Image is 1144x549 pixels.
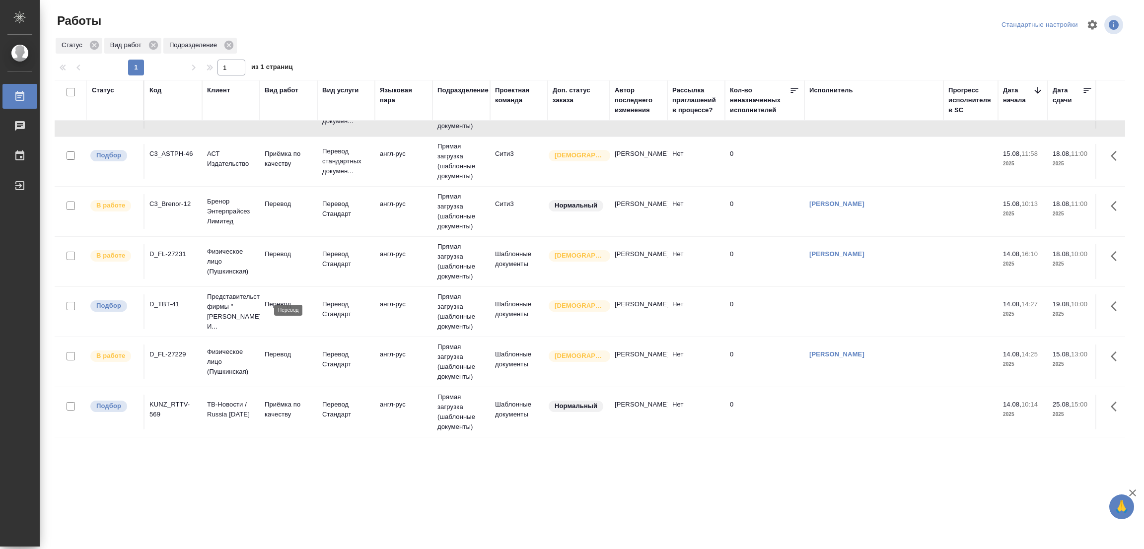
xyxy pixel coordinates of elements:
td: Прямая загрузка (шаблонные документы) [432,187,490,236]
td: англ-рус [375,344,432,379]
p: 14.08, [1003,250,1021,258]
p: 2025 [1003,159,1043,169]
p: Перевод Стандарт [322,199,370,219]
a: [PERSON_NAME] [809,200,864,207]
div: Статус [92,85,114,95]
div: Кол-во неназначенных исполнителей [730,85,789,115]
p: Перевод [265,249,312,259]
p: Подбор [96,301,121,311]
p: 10:14 [1021,401,1038,408]
p: 2025 [1003,410,1043,419]
p: 2025 [1003,359,1043,369]
div: D_FL-27229 [149,349,197,359]
p: 13:00 [1071,350,1087,358]
p: 2025 [1053,309,1092,319]
p: Перевод [265,299,312,309]
p: Физическое лицо (Пушкинская) [207,247,255,276]
button: Здесь прячутся важные кнопки [1105,194,1129,218]
p: 14:25 [1021,350,1038,358]
td: Сити3 [490,144,548,179]
td: англ-рус [375,294,432,329]
p: Приёмка по качеству [265,149,312,169]
p: [DEMOGRAPHIC_DATA] [555,351,604,361]
td: 0 [725,294,804,329]
div: Можно подбирать исполнителей [89,149,139,162]
p: 18.08, [1053,250,1071,258]
p: 14.08, [1003,300,1021,308]
p: Статус [62,40,86,50]
p: 2025 [1053,259,1092,269]
p: 15.08, [1003,150,1021,157]
div: Автор последнего изменения [615,85,662,115]
p: 2025 [1053,209,1092,219]
button: Здесь прячутся важные кнопки [1105,144,1129,168]
div: Доп. статус заказа [553,85,605,105]
div: D_FL-27231 [149,249,197,259]
span: 🙏 [1113,496,1130,517]
p: 18.08, [1053,150,1071,157]
p: 11:58 [1021,150,1038,157]
button: Здесь прячутся важные кнопки [1105,244,1129,268]
p: 10:00 [1071,250,1087,258]
td: Шаблонные документы [490,395,548,429]
span: из 1 страниц [251,61,293,75]
td: Прямая загрузка (шаблонные документы) [432,337,490,387]
p: Вид работ [110,40,145,50]
td: англ-рус [375,244,432,279]
p: Перевод Стандарт [322,299,370,319]
div: Рассылка приглашений в процессе? [672,85,720,115]
div: Исполнитель выполняет работу [89,249,139,263]
p: 2025 [1053,159,1092,169]
p: 15:00 [1071,401,1087,408]
div: Вид услуги [322,85,359,95]
td: Нет [667,244,725,279]
p: [DEMOGRAPHIC_DATA] [555,150,604,160]
td: 0 [725,395,804,429]
p: 19.08, [1053,300,1071,308]
td: [PERSON_NAME] [610,294,667,329]
span: Работы [55,13,101,29]
p: Перевод стандартных докумен... [322,146,370,176]
p: В работе [96,201,125,210]
div: Дата начала [1003,85,1033,105]
p: АСТ Издательство [207,149,255,169]
td: Шаблонные документы [490,344,548,379]
p: Нормальный [555,201,597,210]
p: Перевод [265,199,312,209]
div: Исполнитель выполняет работу [89,199,139,212]
p: 16:10 [1021,250,1038,258]
td: 0 [725,244,804,279]
td: Шаблонные документы [490,244,548,279]
div: Код [149,85,161,95]
td: Нет [667,144,725,179]
div: Дата сдачи [1053,85,1082,105]
td: англ-рус [375,194,432,229]
td: 0 [725,194,804,229]
p: Подбор [96,401,121,411]
div: Подразделение [437,85,489,95]
div: D_TBT-41 [149,299,197,309]
p: Перевод Стандарт [322,400,370,419]
p: 25.08, [1053,401,1071,408]
div: Исполнитель выполняет работу [89,349,139,363]
p: [DEMOGRAPHIC_DATA] [555,301,604,311]
td: англ-рус [375,144,432,179]
p: Бренор Энтерпрайсез Лимитед [207,197,255,226]
p: 2025 [1053,410,1092,419]
td: [PERSON_NAME] [610,344,667,379]
p: 11:00 [1071,150,1087,157]
td: 0 [725,344,804,379]
td: Сити3 [490,194,548,229]
p: 2025 [1003,209,1043,219]
p: Представительство фирмы "[PERSON_NAME] И... [207,292,255,332]
div: Вид работ [265,85,298,95]
p: Приёмка по качеству [265,400,312,419]
td: [PERSON_NAME] [610,395,667,429]
td: 0 [725,144,804,179]
p: 2025 [1003,259,1043,269]
div: Языковая пара [380,85,428,105]
p: Перевод Стандарт [322,349,370,369]
div: KUNZ_RTTV-569 [149,400,197,419]
a: [PERSON_NAME] [809,250,864,258]
p: 15.08, [1003,200,1021,207]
